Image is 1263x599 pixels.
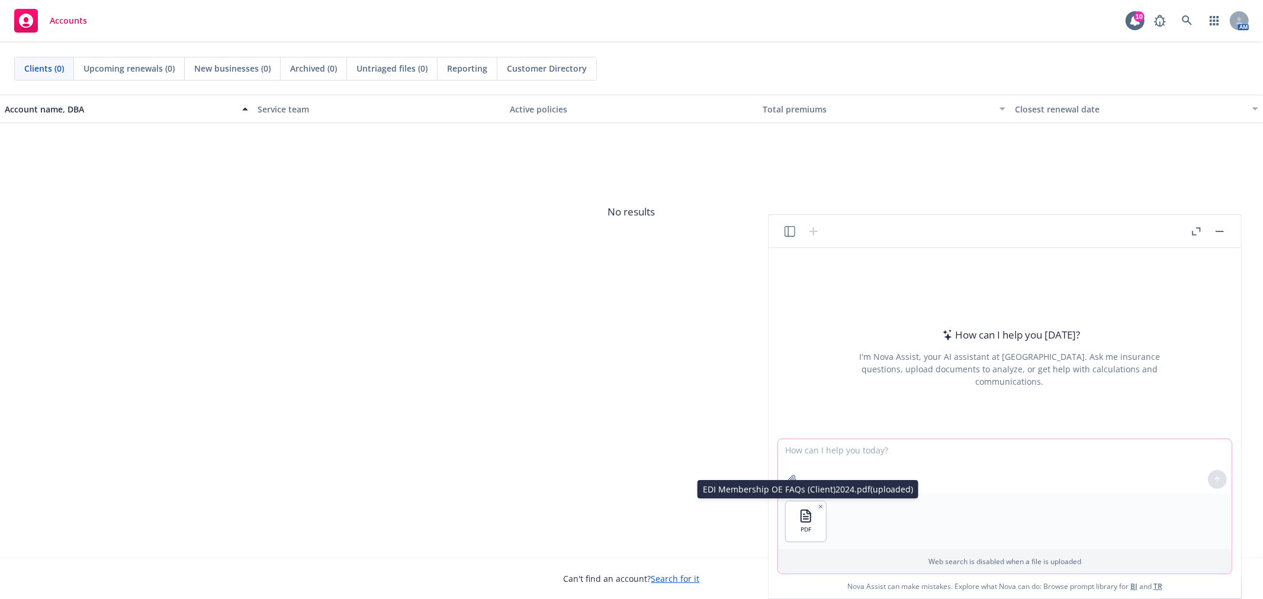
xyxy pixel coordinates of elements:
[801,526,811,533] span: PDF
[651,573,700,584] a: Search for it
[564,572,700,585] span: Can't find an account?
[5,103,235,115] div: Account name, DBA
[507,62,587,75] span: Customer Directory
[50,16,87,25] span: Accounts
[290,62,337,75] span: Archived (0)
[356,62,428,75] span: Untriaged files (0)
[24,62,64,75] span: Clients (0)
[1015,103,1245,115] div: Closest renewal date
[194,62,271,75] span: New businesses (0)
[939,327,1081,343] div: How can I help you [DATE]?
[258,103,501,115] div: Service team
[253,95,506,123] button: Service team
[1130,581,1137,591] a: BI
[510,103,753,115] div: Active policies
[505,95,758,123] button: Active policies
[1148,9,1172,33] a: Report a Bug
[763,103,993,115] div: Total premiums
[843,350,1176,388] div: I'm Nova Assist, your AI assistant at [GEOGRAPHIC_DATA]. Ask me insurance questions, upload docum...
[1153,581,1162,591] a: TR
[1010,95,1263,123] button: Closest renewal date
[785,556,1225,566] p: Web search is disabled when a file is uploaded
[847,574,1162,598] span: Nova Assist can make mistakes. Explore what Nova can do: Browse prompt library for and
[83,62,175,75] span: Upcoming renewals (0)
[786,501,826,542] button: PDF
[758,95,1011,123] button: Total premiums
[1175,9,1199,33] a: Search
[1203,9,1226,33] a: Switch app
[447,62,487,75] span: Reporting
[9,4,92,37] a: Accounts
[1134,11,1145,22] div: 10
